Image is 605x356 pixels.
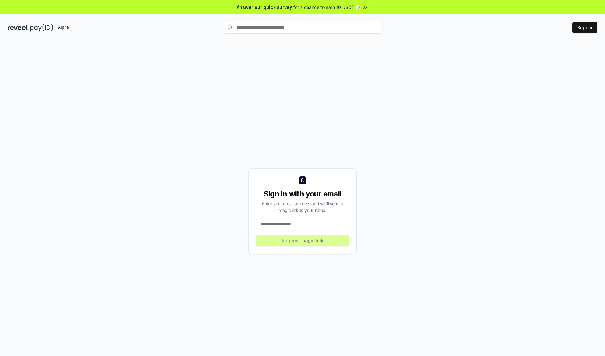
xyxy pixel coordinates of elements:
img: reveel_dark [8,24,29,32]
span: Answer our quick survey [237,4,292,10]
div: Alpha [55,24,72,32]
img: logo_small [299,176,306,184]
div: Sign in with your email [256,189,349,199]
img: pay_id [30,24,53,32]
button: Sign In [572,22,597,33]
span: for a chance to earn 10 USDT 📝 [293,4,361,10]
div: Enter your email address and we’ll send a magic link to your inbox. [256,200,349,213]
